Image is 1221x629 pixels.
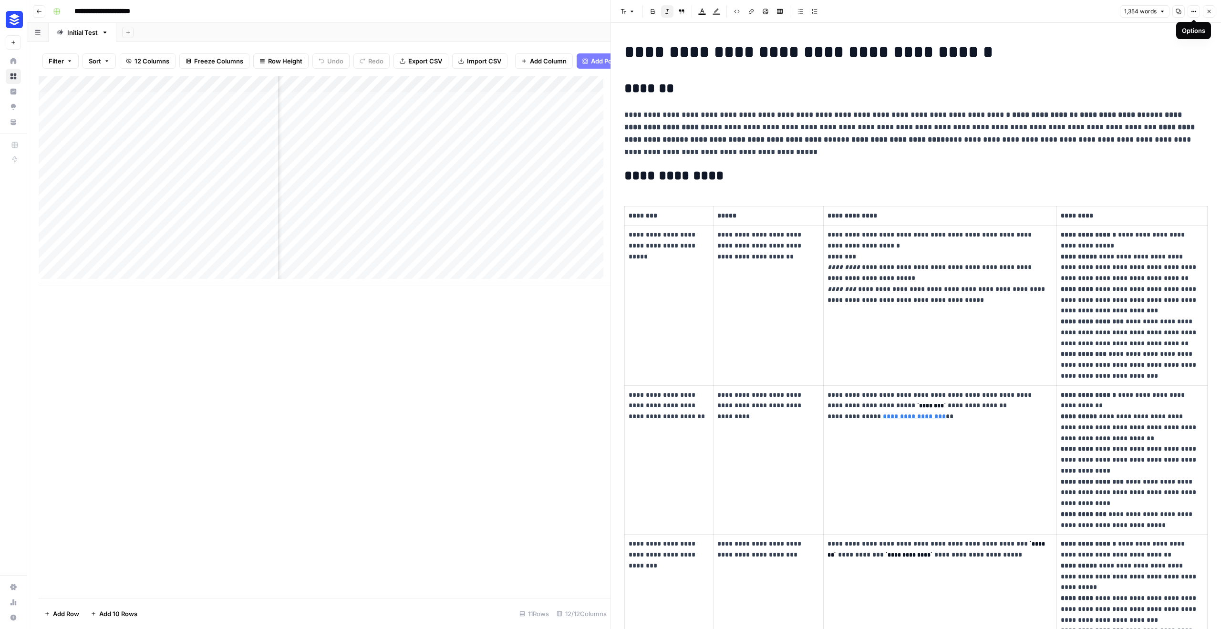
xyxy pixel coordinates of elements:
button: Redo [353,53,390,69]
a: Insights [6,84,21,99]
a: Browse [6,69,21,84]
a: Settings [6,579,21,595]
span: Add Power Agent [591,56,643,66]
span: 1,354 words [1124,7,1157,16]
button: Help + Support [6,610,21,625]
span: Add Row [53,609,79,619]
span: Row Height [268,56,302,66]
button: Add Column [515,53,573,69]
span: Import CSV [467,56,501,66]
div: Options [1182,26,1205,35]
button: Add Power Agent [577,53,649,69]
button: Export CSV [393,53,448,69]
div: 11 Rows [516,606,553,621]
button: Sort [83,53,116,69]
span: Filter [49,56,64,66]
span: 12 Columns [135,56,169,66]
button: 12 Columns [120,53,176,69]
span: Add Column [530,56,567,66]
button: Undo [312,53,350,69]
span: Add 10 Rows [99,609,137,619]
div: Initial Test [67,28,98,37]
button: Filter [42,53,79,69]
a: Usage [6,595,21,610]
a: Your Data [6,114,21,130]
button: Add 10 Rows [85,606,143,621]
button: Row Height [253,53,309,69]
span: Export CSV [408,56,442,66]
span: Sort [89,56,101,66]
span: Undo [327,56,343,66]
a: Opportunities [6,99,21,114]
button: Freeze Columns [179,53,249,69]
a: Initial Test [49,23,116,42]
button: Workspace: Buffer [6,8,21,31]
div: 12/12 Columns [553,606,610,621]
img: Buffer Logo [6,11,23,28]
button: Add Row [39,606,85,621]
button: Import CSV [452,53,507,69]
span: Redo [368,56,383,66]
button: 1,354 words [1120,5,1169,18]
span: Freeze Columns [194,56,243,66]
a: Home [6,53,21,69]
